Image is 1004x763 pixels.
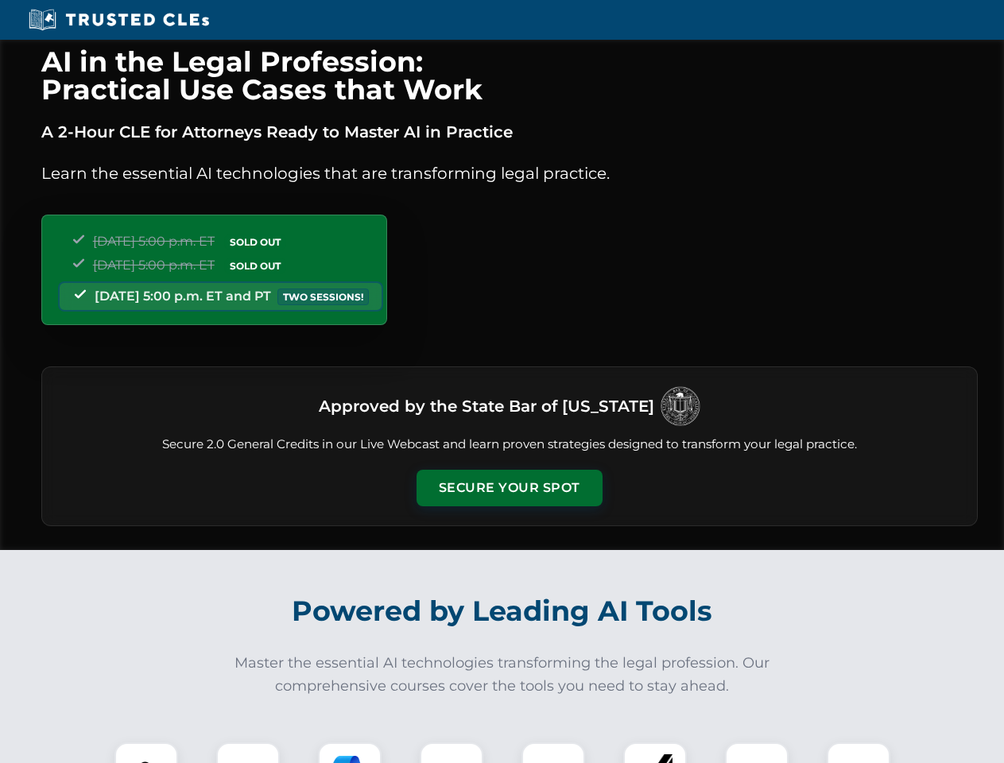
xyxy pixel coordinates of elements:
button: Secure Your Spot [417,470,603,506]
h1: AI in the Legal Profession: Practical Use Cases that Work [41,48,978,103]
p: Master the essential AI technologies transforming the legal profession. Our comprehensive courses... [224,652,781,698]
p: Secure 2.0 General Credits in our Live Webcast and learn proven strategies designed to transform ... [61,436,958,454]
h2: Powered by Leading AI Tools [62,583,943,639]
p: Learn the essential AI technologies that are transforming legal practice. [41,161,978,186]
h3: Approved by the State Bar of [US_STATE] [319,392,654,420]
span: SOLD OUT [224,258,286,274]
span: [DATE] 5:00 p.m. ET [93,234,215,249]
span: [DATE] 5:00 p.m. ET [93,258,215,273]
span: SOLD OUT [224,234,286,250]
img: Logo [661,386,700,426]
img: Trusted CLEs [24,8,214,32]
p: A 2-Hour CLE for Attorneys Ready to Master AI in Practice [41,119,978,145]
